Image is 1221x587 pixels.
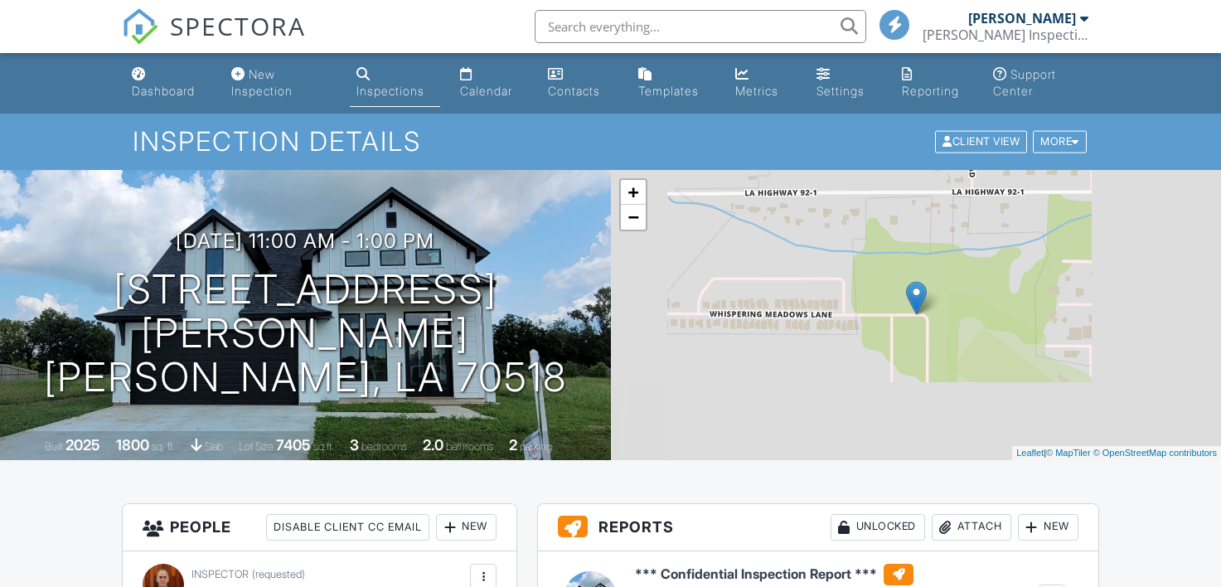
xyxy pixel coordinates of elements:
h6: *** Confidential Inspection Report *** [635,564,913,585]
div: 7405 [276,436,311,454]
a: Support Center [986,60,1096,107]
a: Metrics [729,60,797,107]
div: Disable Client CC Email [266,514,429,541]
div: | [1012,446,1221,460]
a: Zoom in [621,180,646,205]
span: sq.ft. [313,440,334,453]
span: parking [520,440,552,453]
a: SPECTORA [122,22,306,57]
div: Settings [816,84,865,98]
a: Templates [632,60,715,107]
span: (requested) [252,568,305,580]
div: Client View [935,131,1027,153]
a: Dashboard [125,60,211,107]
a: Inspections [350,60,440,107]
h1: [STREET_ADDRESS][PERSON_NAME] [PERSON_NAME], LA 70518 [27,268,584,399]
div: Reporting [902,84,959,98]
a: Leaflet [1016,448,1044,458]
a: Calendar [453,60,528,107]
span: sq. ft. [152,440,175,453]
div: More [1033,131,1087,153]
div: Attach [932,514,1011,541]
div: Support Center [993,67,1056,98]
div: 2025 [65,436,100,454]
h3: [DATE] 11:00 am - 1:00 pm [176,230,434,252]
img: The Best Home Inspection Software - Spectora [122,8,158,45]
span: slab [205,440,223,453]
a: Zoom out [621,205,646,230]
h1: Inspection Details [133,127,1088,156]
div: New Inspection [231,67,293,98]
div: Dashboard [132,84,195,98]
div: Thibodeaux Inspection Services, LLC [923,27,1088,43]
div: Unlocked [831,514,925,541]
h3: People [123,504,516,551]
div: 2.0 [423,436,443,454]
span: SPECTORA [170,8,306,43]
div: Templates [638,84,699,98]
span: Lot Size [239,440,274,453]
a: © MapTiler [1046,448,1091,458]
input: Search everything... [535,10,866,43]
div: Metrics [735,84,778,98]
div: [PERSON_NAME] [968,10,1076,27]
a: Client View [933,134,1031,147]
a: © OpenStreetMap contributors [1093,448,1217,458]
div: Inspections [356,84,424,98]
a: Contacts [541,60,619,107]
div: New [1018,514,1078,541]
span: bathrooms [446,440,493,453]
div: 3 [350,436,359,454]
span: bedrooms [361,440,407,453]
a: Settings [810,60,882,107]
div: 2 [509,436,517,454]
div: Contacts [548,84,600,98]
div: Calendar [460,84,512,98]
span: Inspector [191,568,249,580]
a: Reporting [895,60,973,107]
div: 1800 [116,436,149,454]
div: New [436,514,497,541]
h3: Reports [538,504,1097,551]
span: Built [45,440,63,453]
a: New Inspection [225,60,337,107]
